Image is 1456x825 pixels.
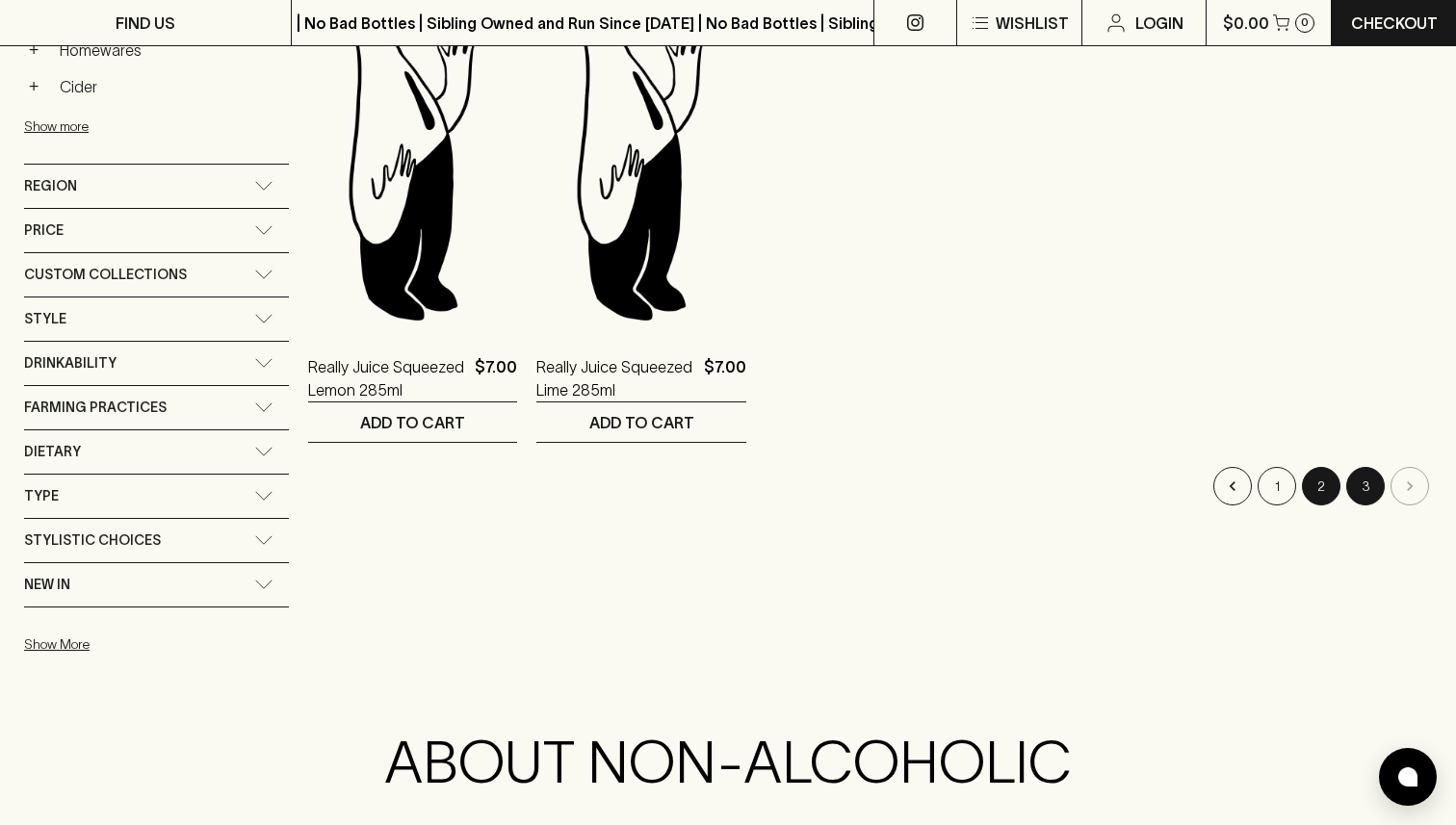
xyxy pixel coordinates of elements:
[1213,467,1252,505] button: Go to previous page
[704,355,746,401] p: $7.00
[589,411,694,434] p: ADD TO CART
[24,519,289,562] div: Stylistic Choices
[24,174,77,198] span: Region
[1351,12,1438,35] p: Checkout
[1346,467,1385,505] button: page 3
[1398,767,1417,786] img: bubble-icon
[24,625,276,664] button: Show More
[24,342,289,385] div: Drinkability
[24,253,289,296] div: Custom Collections
[1302,467,1340,505] button: Go to page 2
[24,40,43,60] button: +
[24,165,289,208] div: Region
[51,34,289,66] a: Homewares
[24,440,81,464] span: Dietary
[536,355,695,401] a: Really Juice Squeezed Lime 285ml
[308,402,517,442] button: ADD TO CART
[24,297,289,341] div: Style
[24,484,59,508] span: Type
[308,467,1432,505] nav: pagination navigation
[1301,17,1309,28] p: 0
[24,475,289,518] div: Type
[1135,12,1183,35] p: Login
[24,396,167,420] span: Farming Practices
[1223,12,1269,35] p: $0.00
[24,529,161,553] span: Stylistic Choices
[996,12,1069,35] p: Wishlist
[219,728,1237,797] h2: ABOUT NON-ALCOHOLIC
[24,307,66,331] span: Style
[475,355,517,401] p: $7.00
[24,386,289,429] div: Farming Practices
[1258,467,1296,505] button: Go to page 1
[51,70,289,103] a: Cider
[536,402,745,442] button: ADD TO CART
[24,573,70,597] span: New In
[116,12,175,35] p: FIND US
[308,355,467,401] a: Really Juice Squeezed Lemon 285ml
[360,411,465,434] p: ADD TO CART
[24,563,289,606] div: New In
[24,77,43,96] button: +
[24,430,289,474] div: Dietary
[24,209,289,252] div: Price
[24,351,117,375] span: Drinkability
[24,263,187,287] span: Custom Collections
[24,219,64,243] span: Price
[24,107,276,146] button: Show more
